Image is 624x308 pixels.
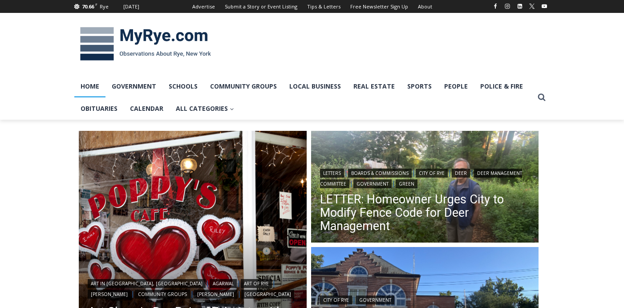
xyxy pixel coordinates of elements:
a: Deer Management Committee [320,169,522,188]
a: LETTER: Homeowner Urges City to Modify Fence Code for Deer Management [320,193,530,233]
a: Community Groups [135,290,190,299]
a: Government [105,75,162,97]
a: [PERSON_NAME] [194,290,237,299]
a: City of Rye [320,296,352,304]
a: People [438,75,474,97]
a: Local Business [283,75,347,97]
a: Government [353,179,392,188]
a: Schools [162,75,204,97]
a: Art in [GEOGRAPHIC_DATA], [GEOGRAPHIC_DATA] [88,279,206,288]
a: Community Groups [204,75,283,97]
div: Rye [100,3,109,11]
a: [PERSON_NAME] [88,290,131,299]
a: Police & Fire [474,75,529,97]
a: Art of Rye [241,279,272,288]
a: Government [356,296,394,304]
a: Letters [320,169,344,178]
a: City of Rye [416,169,448,178]
div: | | | | | | [88,277,298,299]
div: | | | | | | [320,167,530,188]
a: Deer [452,169,470,178]
span: All Categories [176,104,234,113]
button: View Search Form [534,89,550,105]
a: Obituaries [74,97,124,120]
img: (PHOTO: Shankar Narayan in his native plant perennial garden on Manursing Way in Rye on Sunday, S... [311,131,539,245]
a: Facebook [490,1,501,12]
a: Agarwal [210,279,237,288]
a: X [527,1,537,12]
a: YouTube [539,1,550,12]
a: Real Estate [347,75,401,97]
a: Instagram [502,1,513,12]
a: Calendar [124,97,170,120]
a: Sports [401,75,438,97]
a: All Categories [170,97,240,120]
a: Boards & Commissions [348,169,412,178]
a: [GEOGRAPHIC_DATA] [241,290,294,299]
img: MyRye.com [74,21,217,67]
a: Linkedin [515,1,525,12]
a: Home [74,75,105,97]
nav: Primary Navigation [74,75,534,120]
a: Green [396,179,417,188]
span: F [95,2,97,7]
span: 70.66 [82,3,94,10]
div: [DATE] [123,3,139,11]
a: Read More LETTER: Homeowner Urges City to Modify Fence Code for Deer Management [311,131,539,245]
div: | [320,294,530,304]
